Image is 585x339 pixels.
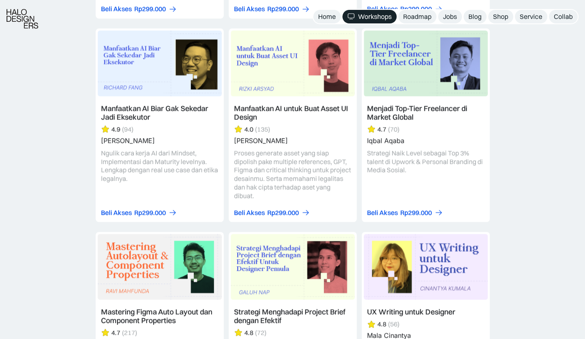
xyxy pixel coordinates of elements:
[468,12,482,21] div: Blog
[318,12,336,21] div: Home
[400,208,432,217] div: Rp299.000
[101,5,177,13] a: Beli AksesRp299.000
[400,5,432,13] div: Rp299.000
[403,12,431,21] div: Roadmap
[101,208,132,217] div: Beli Akses
[438,10,462,23] a: Jobs
[313,10,341,23] a: Home
[488,10,513,23] a: Shop
[554,12,573,21] div: Collab
[101,208,177,217] a: Beli AksesRp299.000
[267,5,299,13] div: Rp299.000
[520,12,542,21] div: Service
[549,10,578,23] a: Collab
[234,5,265,13] div: Beli Akses
[515,10,547,23] a: Service
[443,12,457,21] div: Jobs
[367,208,398,217] div: Beli Akses
[234,208,310,217] a: Beli AksesRp299.000
[234,5,310,13] a: Beli AksesRp299.000
[367,5,443,13] a: Beli AksesRp299.000
[367,208,443,217] a: Beli AksesRp299.000
[367,5,398,13] div: Beli Akses
[267,208,299,217] div: Rp299.000
[134,5,166,13] div: Rp299.000
[342,10,397,23] a: Workshops
[493,12,508,21] div: Shop
[463,10,486,23] a: Blog
[134,208,166,217] div: Rp299.000
[234,208,265,217] div: Beli Akses
[101,5,132,13] div: Beli Akses
[358,12,392,21] div: Workshops
[398,10,436,23] a: Roadmap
